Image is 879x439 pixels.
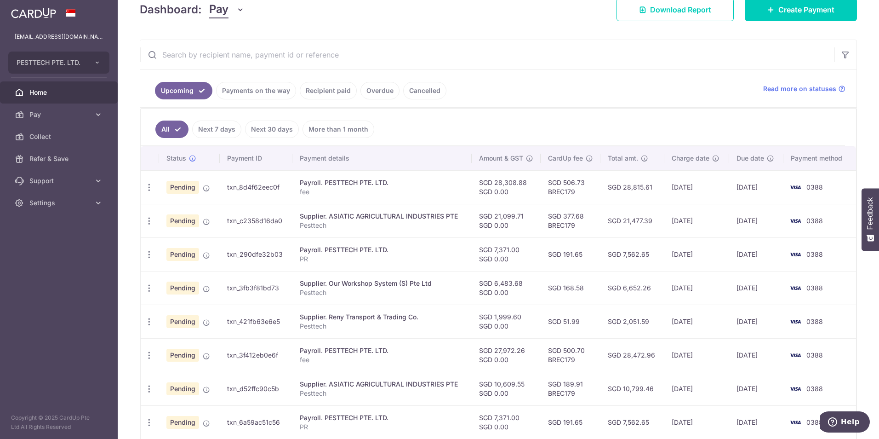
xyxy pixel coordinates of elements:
[29,132,90,141] span: Collect
[300,254,464,264] p: PR
[472,372,541,405] td: SGD 10,609.55 SGD 0.00
[600,405,665,439] td: SGD 7,562.65
[541,305,600,338] td: SGD 51.99
[17,58,85,67] span: PESTTECH PTE. LTD.
[220,372,293,405] td: txn_d52ffc90c5b
[166,181,199,194] span: Pending
[166,416,199,429] span: Pending
[300,82,357,99] a: Recipient paid
[541,271,600,305] td: SGD 168.58
[672,154,709,163] span: Charge date
[300,288,464,297] p: Pesttech
[11,7,56,18] img: CardUp
[806,351,823,359] span: 0388
[806,250,823,258] span: 0388
[650,4,711,15] span: Download Report
[216,82,296,99] a: Payments on the way
[806,284,823,292] span: 0388
[300,346,464,355] div: Payroll. PESTTECH PTE. LTD.
[820,411,870,434] iframe: Opens a widget where you can find more information
[729,372,783,405] td: [DATE]
[729,204,783,237] td: [DATE]
[300,221,464,230] p: Pesttech
[664,271,729,305] td: [DATE]
[220,271,293,305] td: txn_3fb3f81bd73
[786,215,805,226] img: Bank Card
[664,338,729,372] td: [DATE]
[220,405,293,439] td: txn_6a59ac51c56
[729,338,783,372] td: [DATE]
[192,121,241,138] a: Next 7 days
[300,389,464,398] p: Pesttech
[300,212,464,221] div: Supplier. ASIATIC AGRICULTURAL INDUSTRIES PTE
[300,187,464,196] p: fee
[300,380,464,389] div: Supplier. ASIATIC AGRICULTURAL INDUSTRIES PTE
[29,110,90,119] span: Pay
[763,84,845,93] a: Read more on statuses
[300,279,464,288] div: Supplier. Our Workshop System (S) Pte Ltd
[472,338,541,372] td: SGD 27,972.26 SGD 0.00
[786,383,805,394] img: Bank Card
[472,237,541,271] td: SGD 7,371.00 SGD 0.00
[8,52,109,74] button: PESTTECH PTE. LTD.
[140,1,202,18] h4: Dashboard:
[786,417,805,428] img: Bank Card
[300,178,464,187] div: Payroll. PESTTECH PTE. LTD.
[245,121,299,138] a: Next 30 days
[600,237,665,271] td: SGD 7,562.65
[729,271,783,305] td: [DATE]
[155,121,188,138] a: All
[806,418,823,426] span: 0388
[220,338,293,372] td: txn_3f412eb0e6f
[786,316,805,327] img: Bank Card
[220,305,293,338] td: txn_421fb63e6e5
[600,305,665,338] td: SGD 2,051.59
[220,204,293,237] td: txn_c2358d16da0
[778,4,834,15] span: Create Payment
[220,146,293,170] th: Payment ID
[806,217,823,225] span: 0388
[736,154,764,163] span: Due date
[300,312,464,322] div: Supplier. Reny Transport & Trading Co.
[664,237,729,271] td: [DATE]
[866,197,874,230] span: Feedback
[541,405,600,439] td: SGD 191.65
[541,204,600,237] td: SGD 377.68 BREC179
[786,249,805,260] img: Bank Card
[155,82,212,99] a: Upcoming
[360,82,400,99] a: Overdue
[292,146,472,170] th: Payment details
[166,248,199,261] span: Pending
[729,405,783,439] td: [DATE]
[479,154,523,163] span: Amount & GST
[664,305,729,338] td: [DATE]
[541,237,600,271] td: SGD 191.65
[806,318,823,325] span: 0388
[29,154,90,163] span: Refer & Save
[166,349,199,362] span: Pending
[548,154,583,163] span: CardUp fee
[220,237,293,271] td: txn_290dfe32b03
[862,188,879,251] button: Feedback - Show survey
[472,204,541,237] td: SGD 21,099.71 SGD 0.00
[29,176,90,185] span: Support
[303,121,374,138] a: More than 1 month
[763,84,836,93] span: Read more on statuses
[783,146,856,170] th: Payment method
[806,385,823,393] span: 0388
[806,183,823,191] span: 0388
[729,305,783,338] td: [DATE]
[786,182,805,193] img: Bank Card
[729,237,783,271] td: [DATE]
[403,82,446,99] a: Cancelled
[664,204,729,237] td: [DATE]
[29,198,90,208] span: Settings
[472,170,541,204] td: SGD 28,308.88 SGD 0.00
[600,338,665,372] td: SGD 28,472.96
[600,204,665,237] td: SGD 21,477.39
[29,88,90,97] span: Home
[220,170,293,204] td: txn_8d4f62eec0f
[166,154,186,163] span: Status
[600,271,665,305] td: SGD 6,652.26
[664,405,729,439] td: [DATE]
